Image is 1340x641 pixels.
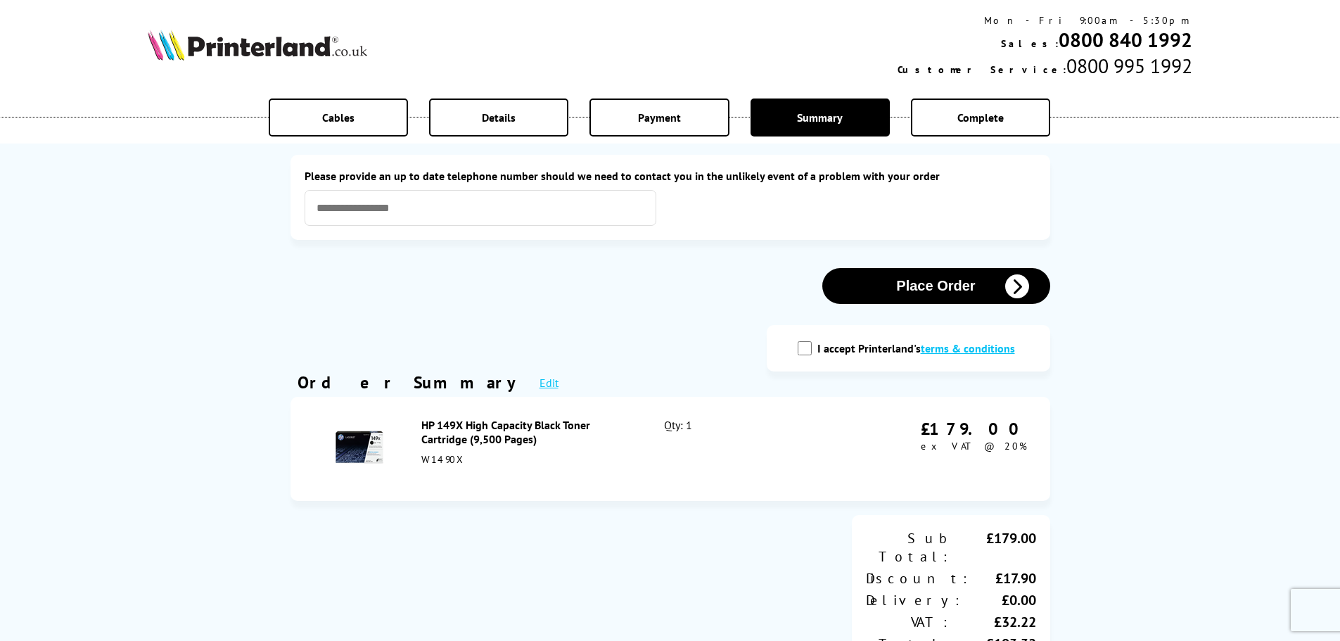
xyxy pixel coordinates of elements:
button: Place Order [822,268,1050,304]
div: Delivery: [866,591,963,609]
div: Order Summary [298,372,525,393]
div: HP 149X High Capacity Black Toner Cartridge (9,500 Pages) [421,418,634,446]
span: 0800 995 1992 [1066,53,1192,79]
div: £32.22 [951,613,1036,631]
a: 0800 840 1992 [1059,27,1192,53]
span: Sales: [1001,37,1059,50]
a: modal_tc [921,341,1015,355]
div: £0.00 [963,591,1036,609]
span: Details [482,110,516,125]
div: Sub Total: [866,529,951,566]
span: Complete [957,110,1004,125]
div: Mon - Fri 9:00am - 5:30pm [898,14,1192,27]
span: ex VAT @ 20% [921,440,1027,452]
label: I accept Printerland's [817,341,1022,355]
img: HP 149X High Capacity Black Toner Cartridge (9,500 Pages) [335,423,384,472]
div: Qty: 1 [664,418,810,480]
label: Please provide an up to date telephone number should we need to contact you in the unlikely event... [305,169,1036,183]
div: VAT: [866,613,951,631]
span: Summary [797,110,843,125]
span: Customer Service: [898,63,1066,76]
div: Discount: [866,569,971,588]
div: £179.00 [921,418,1029,440]
span: Payment [638,110,681,125]
div: £17.90 [971,569,1036,588]
span: Cables [322,110,355,125]
div: W1490X [421,453,634,466]
img: Printerland Logo [148,30,367,61]
a: Edit [540,376,559,390]
div: £179.00 [951,529,1036,566]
